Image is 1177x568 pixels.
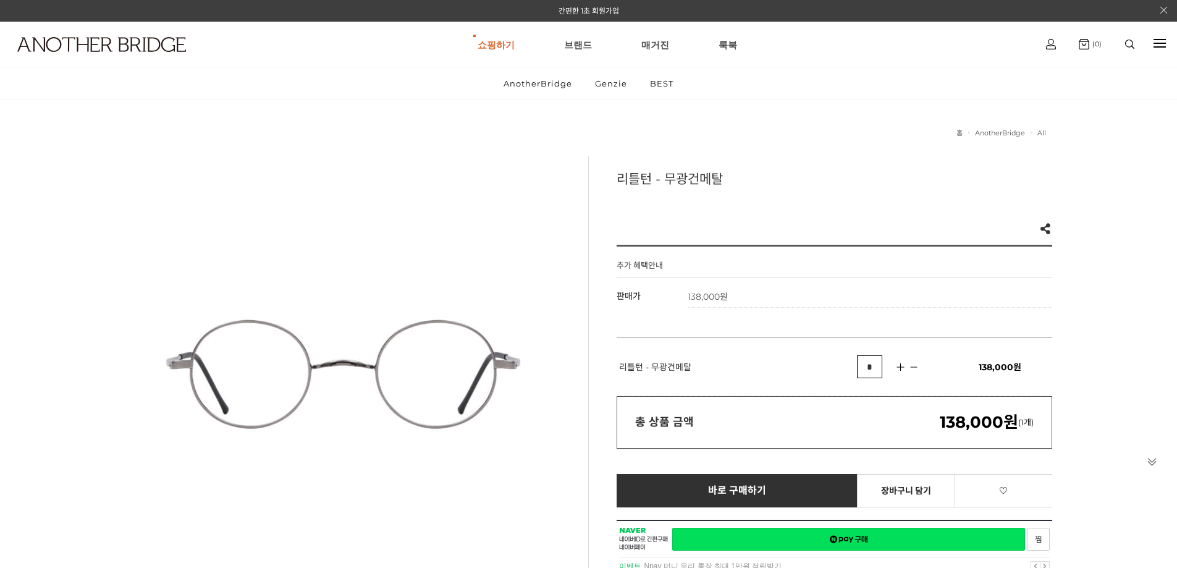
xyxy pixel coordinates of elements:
[1079,39,1102,49] a: (0)
[478,22,515,67] a: 쇼핑하기
[688,291,728,302] strong: 138,000원
[1037,129,1046,137] a: All
[564,22,592,67] a: 브랜드
[493,67,583,100] a: AnotherBridge
[940,412,1018,432] em: 138,000원
[1125,40,1134,49] img: search
[17,37,186,52] img: logo
[617,338,858,396] td: 리틀턴 - 무광건메탈
[891,361,909,373] img: 수량증가
[639,67,684,100] a: BEST
[905,362,922,373] img: 수량감소
[975,129,1025,137] a: AnotherBridge
[635,415,694,429] strong: 총 상품 금액
[641,22,669,67] a: 매거진
[617,474,858,507] a: 바로 구매하기
[979,362,1021,373] span: 138,000원
[559,6,619,15] a: 간편한 1초 회원가입
[1046,39,1056,49] img: cart
[956,129,963,137] a: 홈
[719,22,737,67] a: 룩북
[617,259,663,277] h4: 추가 혜택안내
[6,37,183,82] a: logo
[1089,40,1102,48] span: (0)
[857,474,955,507] a: 장바구니 담기
[1027,528,1050,551] a: 새창
[617,169,1052,187] h3: 리틀턴 - 무광건메탈
[940,417,1034,427] span: (1개)
[1079,39,1089,49] img: cart
[708,485,767,496] span: 바로 구매하기
[672,528,1025,551] a: 새창
[584,67,638,100] a: Genzie
[617,290,641,302] span: 판매가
